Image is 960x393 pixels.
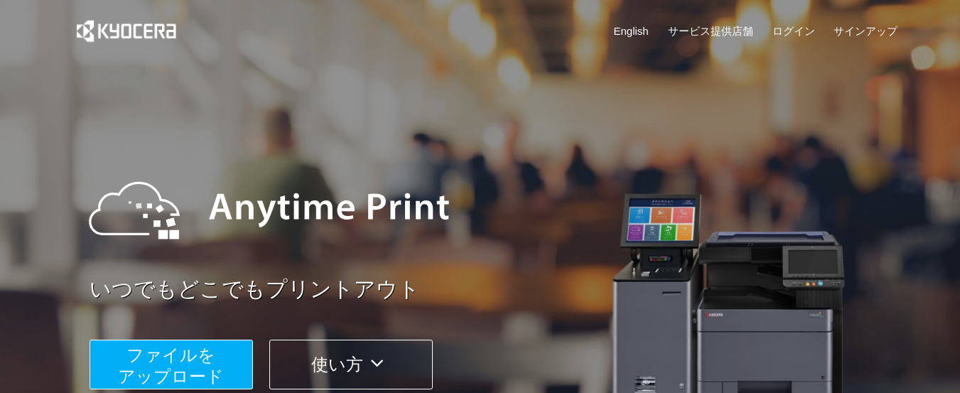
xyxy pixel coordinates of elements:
[90,274,907,305] a: いつでもどこでもプリントアウト
[614,23,649,38] a: English
[118,345,224,386] span: ファイルを ​​アップロード
[90,340,253,389] button: ファイルを​​アップロード
[269,340,433,389] button: 使い方
[772,23,815,38] a: ログイン
[834,23,897,38] a: サインアップ
[668,23,753,38] a: サービス提供店舗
